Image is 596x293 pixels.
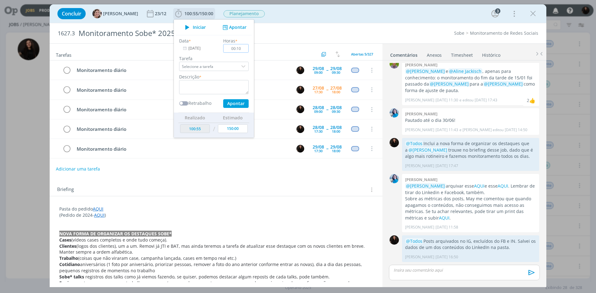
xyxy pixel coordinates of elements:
[74,125,291,133] div: Monitoramento diário
[313,86,324,90] div: 27/08
[78,255,236,261] span: (coisas que não viraram case, campanha lançada, cases em tempo real etc.)
[188,100,211,106] label: Retrabalho
[459,127,503,133] span: e [PERSON_NAME] editou
[330,66,342,71] div: 29/08
[390,174,399,183] img: E
[326,146,328,151] span: --
[405,62,437,68] b: [PERSON_NAME]
[314,130,323,133] div: 17:30
[470,30,538,36] a: Monitoramento de Redes Sociais
[56,163,100,175] button: Adicionar uma tarefa
[74,66,291,74] div: Monitoramento diário
[223,10,265,18] button: Planejamento
[405,127,434,133] p: [PERSON_NAME]
[174,9,215,19] button: 100:55/150:00
[59,212,373,218] p: (Pedido de 2024- )
[326,107,328,112] span: --
[200,11,213,16] span: 150:00
[490,9,500,19] button: 3
[405,224,434,230] p: [PERSON_NAME]
[59,280,357,292] span: mostrar as pessoas que trabalham conosco (começando por mostrar as pessoas que chegam à equipe de...
[405,163,434,169] p: [PERSON_NAME]
[405,140,536,159] p: Inclui a nova forma de organizar os destaques que a trouxe no briefing desse job, dado que é algo...
[59,231,172,237] strong: NOVA FORMA DE ORGANIZAR OS DESTAQUES SOBE*
[74,86,291,94] div: Monitoramento diário
[454,30,464,36] a: Sobe
[62,11,81,16] span: Concluir
[527,97,529,104] div: 2
[178,113,211,122] th: Realizado
[59,261,80,267] strong: Cotidiano
[94,212,105,218] a: AQUI
[436,127,458,133] span: [DATE] 11:43
[405,117,536,123] p: Pautado até o dia 30/06!
[332,130,340,133] div: 18:00
[74,106,291,113] div: Monitoramento diário
[326,127,328,131] span: --
[405,111,437,117] b: [PERSON_NAME]
[430,81,469,87] span: @[PERSON_NAME]
[314,71,323,74] div: 09:00
[59,261,363,273] span: aniversários (1 foto por aniversário, priorizar pessoas, remover a foto do ano anterior conforme ...
[179,38,189,44] label: Data
[390,108,399,118] img: E
[498,183,508,189] a: AQUI
[330,105,342,110] div: 28/08
[198,11,200,16] span: /
[449,68,481,74] span: @Aline Jackisch
[326,87,328,92] span: --
[211,123,217,135] td: /
[179,73,199,80] label: Descrição
[459,97,473,103] span: e editou
[313,105,324,110] div: 28/08
[296,65,305,75] button: S
[330,86,342,90] div: 27/08
[59,243,366,255] span: (logos dos clientes), um a um. Removi já JTI e BAT, mas ainda teremos a tarefa de atualizar esse ...
[474,183,485,189] a: AQUi
[482,49,501,58] a: Histórico
[50,4,546,287] div: dialog
[59,274,85,280] strong: Sobe* talks
[390,49,418,58] a: Comentários
[405,68,536,94] p: e , apenas para conhecimento: o monitoramento do fim da tarde de 15/01 foi passado da para a como...
[436,97,458,103] span: [DATE] 11:30
[495,8,500,14] div: 3
[406,183,445,189] span: @[PERSON_NAME]
[93,9,138,18] button: A[PERSON_NAME]
[409,147,447,153] span: @[PERSON_NAME]
[330,145,342,149] div: 29/08
[58,30,75,37] span: 1627.3
[439,215,449,221] a: AQUI
[406,68,445,74] span: @[PERSON_NAME]
[71,237,167,243] span: (vídeos cases completos e onde tudo começa).
[313,66,324,71] div: 29/08
[85,274,330,280] span: registros dos talks como já viemos fazendo, se quiser, podemos destacar algum reposts de cada tal...
[390,235,399,245] img: S
[332,110,340,113] div: 09:30
[76,26,336,41] div: Monitoramento Sobe* 2025
[505,127,527,133] span: [DATE] 14:50
[57,186,74,194] span: Briefing
[174,19,254,138] ul: 100:55/150:00
[59,255,78,261] strong: Trabalho
[296,66,304,74] img: S
[313,145,324,149] div: 29/08
[74,145,291,153] div: Monitoramento diário
[296,125,304,133] img: S
[405,196,536,221] p: Sobre as métricas dos posts, May me comentou que quando apagamos o conteúdos, não conseguimos mai...
[436,224,458,230] span: [DATE] 11:58
[475,97,497,103] span: [DATE] 17:43
[182,23,206,32] button: Iniciar
[57,8,86,19] button: Concluir
[216,113,249,122] th: Estimado
[436,254,458,260] span: [DATE] 16:50
[314,90,323,94] div: 17:30
[59,280,75,286] strong: Equipe:
[93,206,103,212] a: AQUI
[330,125,342,130] div: 28/08
[296,144,305,153] button: S
[332,90,340,94] div: 18:00
[405,177,437,182] b: [PERSON_NAME]
[179,44,218,53] input: Data
[179,55,249,62] label: Tarefa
